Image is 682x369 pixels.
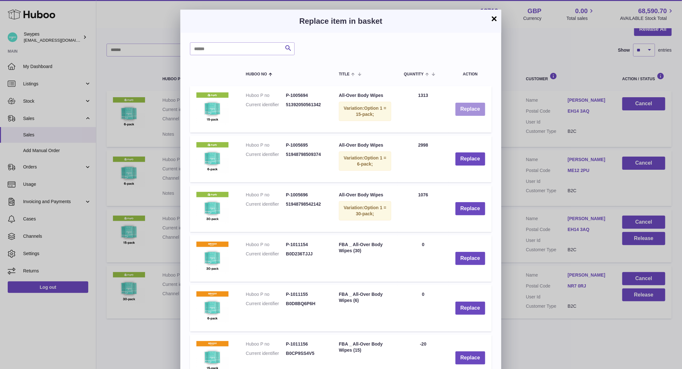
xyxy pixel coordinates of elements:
img: All-Over Body Wipes [196,92,229,124]
dd: P-1005695 [286,142,326,148]
dt: Huboo P no [246,291,286,297]
td: All-Over Body Wipes [332,86,398,133]
dd: P-1011156 [286,341,326,347]
h3: Replace item in basket [190,16,492,26]
button: Replace [455,302,485,315]
img: All-Over Body Wipes [196,192,229,224]
span: Title [339,72,350,76]
button: Replace [455,152,485,166]
dt: Current identifier [246,201,286,207]
dt: Current identifier [246,151,286,158]
button: × [490,15,498,22]
button: Replace [455,252,485,265]
img: FBA _ All-Over Body Wipes (30) [196,242,229,274]
dt: Huboo P no [246,242,286,248]
button: Replace [455,351,485,365]
div: Variation: [339,201,391,220]
dd: P-1005696 [286,192,326,198]
span: Option 1 = 15-pack; [356,106,386,117]
dd: P-1011154 [286,242,326,248]
div: Variation: [339,151,391,171]
dd: 51948798542142 [286,201,326,207]
dt: Current identifier [246,251,286,257]
td: All-Over Body Wipes [332,185,398,232]
dd: P-1011155 [286,291,326,297]
td: 0 [398,235,449,282]
div: Variation: [339,102,391,121]
dd: P-1005694 [286,92,326,99]
dt: Huboo P no [246,341,286,347]
td: 0 [398,285,449,331]
button: Replace [455,202,485,215]
dt: Huboo P no [246,92,286,99]
dd: B0D236TJJJ [286,251,326,257]
td: All-Over Body Wipes [332,136,398,182]
dd: 51392050561342 [286,102,326,108]
button: Replace [455,103,485,116]
th: Action [449,65,492,83]
td: 2998 [398,136,449,182]
td: FBA _ All-Over Body Wipes (30) [332,235,398,282]
img: All-Over Body Wipes [196,142,229,174]
td: FBA _ All-Over Body Wipes (6) [332,285,398,331]
td: 1313 [398,86,449,133]
dt: Current identifier [246,350,286,356]
dt: Huboo P no [246,192,286,198]
span: Huboo no [246,72,267,76]
span: Option 1 = 6-pack; [357,155,386,167]
dd: B0CP9SS4V5 [286,350,326,356]
dd: 51948798509374 [286,151,326,158]
img: FBA _ All-Over Body Wipes (6) [196,291,229,323]
span: Option 1 = 30-pack; [356,205,386,216]
span: Quantity [404,72,424,76]
dt: Current identifier [246,301,286,307]
dt: Current identifier [246,102,286,108]
dd: B0D8BQ6P6H [286,301,326,307]
td: 1076 [398,185,449,232]
dt: Huboo P no [246,142,286,148]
